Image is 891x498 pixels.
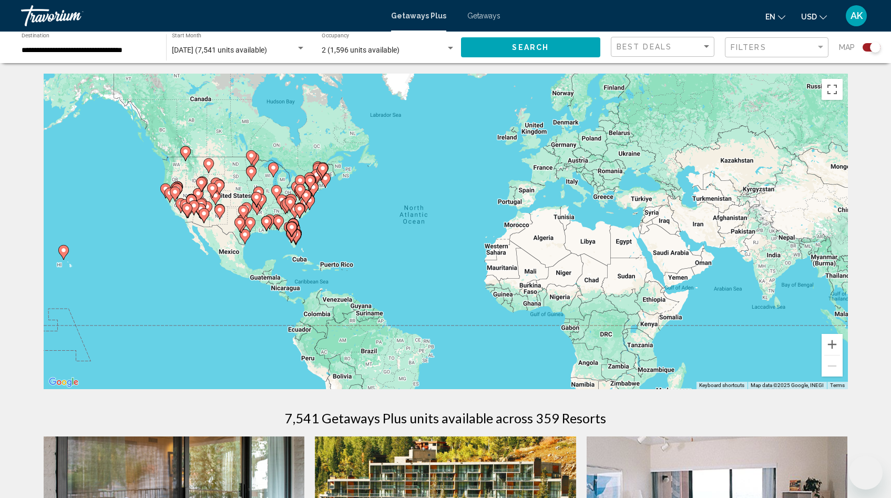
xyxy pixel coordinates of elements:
[699,382,744,389] button: Keyboard shortcuts
[822,79,843,100] button: Toggle fullscreen view
[322,46,400,54] span: 2 (1,596 units available)
[851,11,863,21] span: AK
[512,44,549,52] span: Search
[391,12,446,20] a: Getaways Plus
[617,43,672,51] span: Best Deals
[765,9,785,24] button: Change language
[765,13,775,21] span: en
[461,37,601,57] button: Search
[617,43,711,52] mat-select: Sort by
[46,375,81,389] img: Google
[46,375,81,389] a: Open this area in Google Maps (opens a new window)
[822,355,843,377] button: Zoom out
[285,410,606,426] h1: 7,541 Getaways Plus units available across 359 Resorts
[725,37,828,58] button: Filter
[172,46,267,54] span: [DATE] (7,541 units available)
[21,5,381,26] a: Travorium
[849,456,883,490] iframe: Button to launch messaging window
[843,5,870,27] button: User Menu
[830,382,845,388] a: Terms
[731,43,766,52] span: Filters
[839,40,855,55] span: Map
[801,13,817,21] span: USD
[467,12,500,20] a: Getaways
[822,334,843,355] button: Zoom in
[751,382,824,388] span: Map data ©2025 Google, INEGI
[801,9,827,24] button: Change currency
